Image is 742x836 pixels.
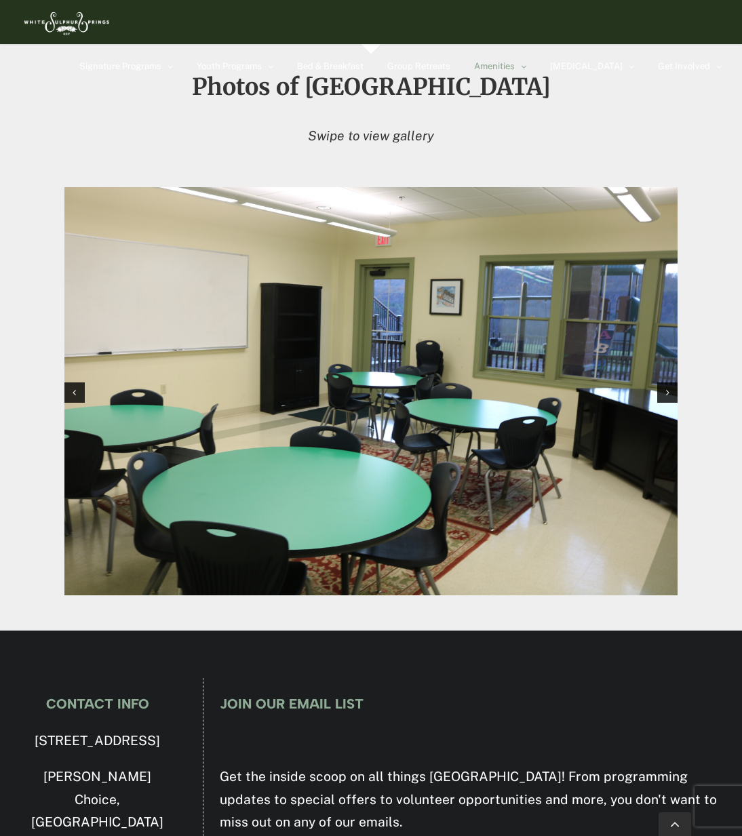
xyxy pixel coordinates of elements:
[297,62,364,71] span: Bed & Breakfast
[79,62,161,71] span: Signature Programs
[474,62,515,71] span: Amenities
[657,382,678,403] div: Next slide
[79,44,722,88] nav: Main Menu Sticky
[20,730,175,753] p: [STREET_ADDRESS]
[387,44,450,88] a: Group Retreats
[197,44,273,88] a: Youth Programs
[387,62,450,71] span: Group Retreats
[220,696,722,711] h4: JOIN OUR EMAIL LIST
[658,62,710,71] span: Get Involved
[308,128,434,143] em: Swipe to view gallery
[297,44,364,88] a: Bed & Breakfast
[658,44,722,88] a: Get Involved
[220,765,722,834] p: Get the inside scoop on all things [GEOGRAPHIC_DATA]! From programming updates to special offers ...
[474,44,526,88] a: Amenities
[20,3,111,41] img: White Sulphur Springs Logo
[550,44,634,88] a: [MEDICAL_DATA]
[64,187,678,599] div: 1 / 12
[197,62,262,71] span: Youth Programs
[550,62,623,71] span: [MEDICAL_DATA]
[20,696,175,711] h4: CONTACT INFO
[64,382,85,403] div: Previous slide
[79,44,173,88] a: Signature Programs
